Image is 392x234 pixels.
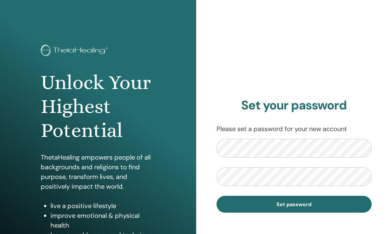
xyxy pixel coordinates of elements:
h2: Set your password [217,98,372,113]
h1: Unlock Your Highest Potential [41,71,155,143]
span: Set password [276,201,311,208]
button: Set password [217,196,372,213]
li: live a positive lifestyle [50,201,155,211]
p: Please set a password for your new account [217,124,372,134]
li: improve emotional & physical health [50,211,155,230]
p: ThetaHealing empowers people of all backgrounds and religions to find purpose, transform lives, a... [41,152,155,191]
